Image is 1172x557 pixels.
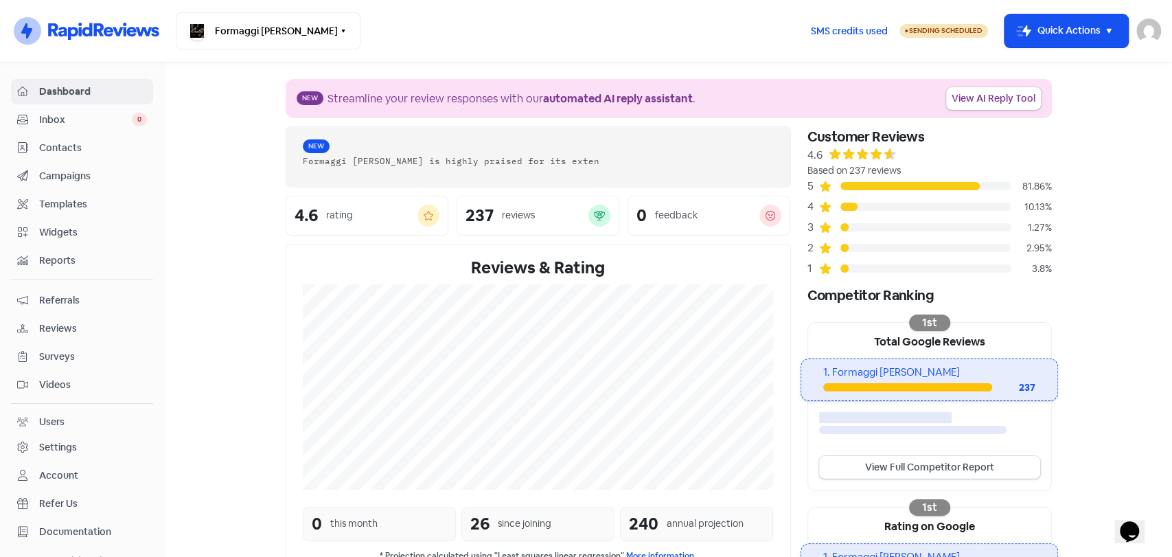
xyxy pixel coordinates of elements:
a: 4.6rating [286,196,448,236]
span: Widgets [39,225,147,240]
div: reviews [502,208,535,223]
a: Sending Scheduled [899,23,988,39]
div: Competitor Ranking [807,285,1052,306]
span: SMS credits used [811,24,888,38]
span: Inbox [39,113,132,127]
a: Dashboard [11,79,153,104]
div: Customer Reviews [807,126,1052,147]
a: Videos [11,372,153,398]
a: Referrals [11,288,153,313]
span: Videos [39,378,147,392]
div: 4 [807,198,818,215]
a: Users [11,409,153,435]
div: Rating on Google [808,508,1051,543]
span: Campaigns [39,169,147,183]
span: Surveys [39,350,147,364]
div: annual projection [667,516,744,531]
div: 1. Formaggi [PERSON_NAME] [823,365,1035,380]
div: 1st [909,315,950,331]
div: 1st [909,499,950,516]
a: 0feedback [628,196,790,236]
div: 0 [312,512,322,536]
a: Contacts [11,135,153,161]
span: Dashboard [39,84,147,99]
a: 237reviews [457,196,619,236]
div: 10.13% [1011,200,1052,214]
b: automated AI reply assistant [543,91,693,106]
img: User [1136,19,1161,43]
div: Settings [39,440,77,455]
span: Templates [39,197,147,212]
span: Contacts [39,141,147,155]
div: 2 [807,240,818,256]
div: 26 [470,512,490,536]
span: New [303,139,330,153]
span: Referrals [39,293,147,308]
a: Campaigns [11,163,153,189]
div: 3 [807,219,818,236]
a: Reviews [11,316,153,341]
a: SMS credits used [799,23,899,37]
div: Reviews & Rating [303,255,774,280]
div: rating [326,208,353,223]
div: Streamline your review responses with our . [328,91,696,107]
div: feedback [655,208,698,223]
div: Formaggi [PERSON_NAME] is highly praised for its exten [303,155,774,168]
span: Documentation [39,525,147,539]
div: 4.6 [295,207,318,224]
a: View Full Competitor Report [819,456,1040,479]
a: View AI Reply Tool [946,87,1041,110]
a: Account [11,463,153,488]
div: 240 [629,512,658,536]
div: 4.6 [807,147,823,163]
div: 81.86% [1011,179,1052,194]
button: Formaggi [PERSON_NAME] [176,12,360,49]
iframe: chat widget [1114,502,1158,543]
span: New [297,91,323,105]
div: 237 [466,207,494,224]
div: Total Google Reviews [808,323,1051,359]
div: 3.8% [1011,262,1052,276]
a: Refer Us [11,491,153,516]
span: 0 [132,113,147,126]
a: Widgets [11,220,153,245]
div: since joining [498,516,551,531]
span: Refer Us [39,497,147,511]
div: 1.27% [1011,220,1052,235]
a: Documentation [11,519,153,545]
div: 0 [636,207,647,224]
div: 2.95% [1011,241,1052,255]
a: Surveys [11,344,153,370]
div: 1 [807,260,818,277]
div: Account [39,468,78,483]
span: Reports [39,253,147,268]
span: Sending Scheduled [909,26,983,35]
a: Inbox 0 [11,107,153,133]
a: Reports [11,248,153,273]
span: Reviews [39,321,147,336]
div: this month [330,516,378,531]
div: 237 [992,380,1036,395]
div: 5 [807,178,818,194]
div: Based on 237 reviews [807,163,1052,178]
div: Users [39,415,65,429]
a: Settings [11,435,153,460]
button: Quick Actions [1004,14,1128,47]
a: Templates [11,192,153,217]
